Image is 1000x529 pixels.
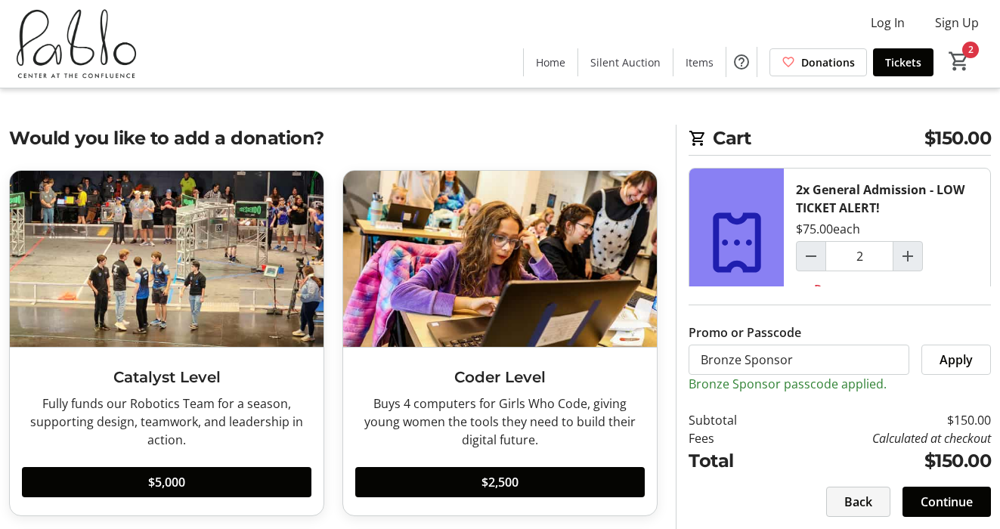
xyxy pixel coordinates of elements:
td: $150.00 [776,411,991,429]
span: Sign Up [935,14,979,32]
button: Log In [859,11,917,35]
span: Remove [814,280,861,299]
a: Tickets [873,48,933,76]
input: General Admission - LOW TICKET ALERT! Quantity [825,241,893,271]
h2: Cart [689,125,991,156]
button: Remove [796,274,879,305]
span: Back [844,493,872,511]
label: Promo or Passcode [689,323,801,342]
button: Continue [902,487,991,517]
button: Decrement by one [797,242,825,271]
div: 2x General Admission - LOW TICKET ALERT! [796,181,978,217]
div: Fully funds our Robotics Team for a season, supporting design, teamwork, and leadership in action. [22,394,311,449]
button: Sign Up [923,11,991,35]
span: $2,500 [481,473,519,491]
div: Buys 4 computers for Girls Who Code, giving young women the tools they need to build their digita... [355,394,645,449]
td: $150.00 [776,447,991,475]
td: Total [689,447,776,475]
a: Silent Auction [578,48,673,76]
h3: Coder Level [355,366,645,388]
span: Silent Auction [590,54,661,70]
span: Continue [921,493,973,511]
button: Cart [946,48,973,75]
h3: Catalyst Level [22,366,311,388]
button: Back [826,487,890,517]
p: Bronze Sponsor passcode applied. [689,375,991,393]
img: Coder Level [343,171,657,347]
img: Pablo Center's Logo [9,6,144,82]
span: Donations [801,54,855,70]
span: $150.00 [924,125,992,152]
td: Fees [689,429,776,447]
button: $2,500 [355,467,645,497]
a: Donations [769,48,867,76]
td: Calculated at checkout [776,429,991,447]
td: Subtotal [689,411,776,429]
span: $5,000 [148,473,185,491]
button: Apply [921,345,991,375]
a: Home [524,48,577,76]
span: Log In [871,14,905,32]
span: Apply [940,351,973,369]
button: Help [726,47,757,77]
span: Tickets [885,54,921,70]
button: $5,000 [22,467,311,497]
span: Items [686,54,714,70]
h2: Would you like to add a donation? [9,125,658,152]
button: Increment by one [893,242,922,271]
div: $75.00 each [796,220,860,238]
a: Items [673,48,726,76]
span: Home [536,54,565,70]
input: Enter promo or passcode [689,345,909,375]
img: Catalyst Level [10,171,324,347]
